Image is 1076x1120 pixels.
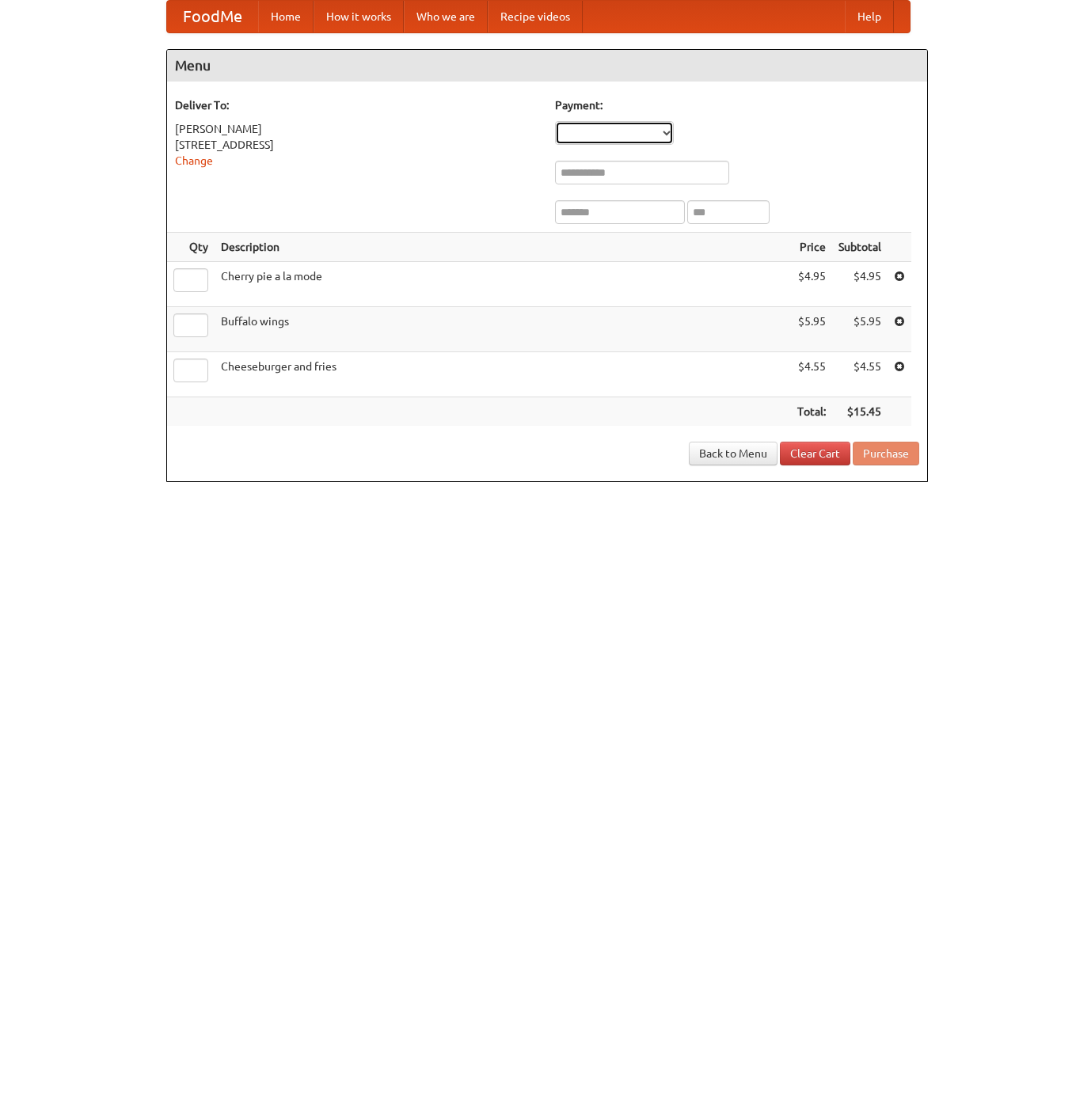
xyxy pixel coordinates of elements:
[832,233,888,262] th: Subtotal
[167,1,258,32] a: FoodMe
[832,262,888,307] td: $4.95
[404,1,488,32] a: Who we are
[555,97,919,113] h5: Payment:
[258,1,314,32] a: Home
[167,233,215,262] th: Qty
[791,307,832,352] td: $5.95
[791,397,832,427] th: Total:
[853,442,919,465] button: Purchase
[791,233,832,262] th: Price
[215,262,791,307] td: Cherry pie a la mode
[215,233,791,262] th: Description
[175,97,539,113] h5: Deliver To:
[780,442,850,465] a: Clear Cart
[689,442,778,465] a: Back to Menu
[167,50,927,82] h4: Menu
[314,1,404,32] a: How it works
[832,397,888,427] th: $15.45
[791,352,832,397] td: $4.55
[832,352,888,397] td: $4.55
[215,307,791,352] td: Buffalo wings
[791,262,832,307] td: $4.95
[845,1,894,32] a: Help
[175,137,539,153] div: [STREET_ADDRESS]
[488,1,583,32] a: Recipe videos
[832,307,888,352] td: $5.95
[215,352,791,397] td: Cheeseburger and fries
[175,154,213,167] a: Change
[175,121,539,137] div: [PERSON_NAME]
